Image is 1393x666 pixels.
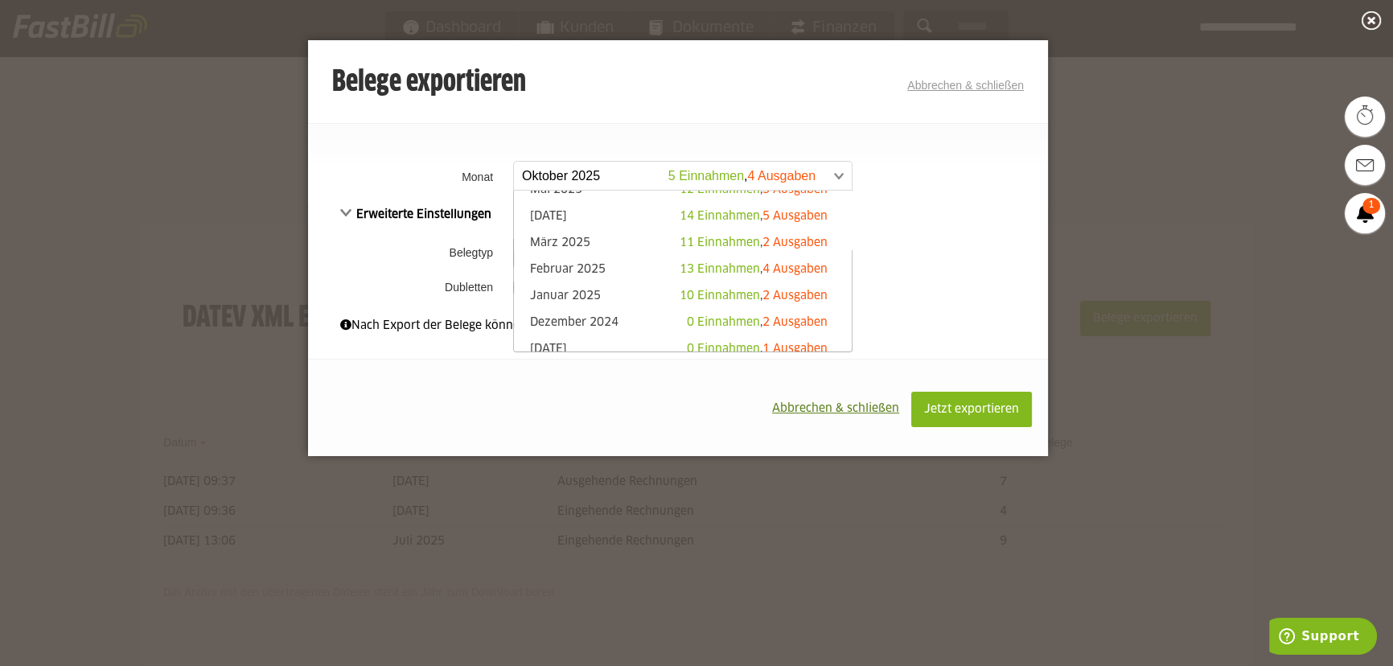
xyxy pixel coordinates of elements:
div: , [680,208,828,224]
div: , [680,261,828,277]
span: 4 Ausgaben [762,264,828,275]
th: Dubletten [308,273,509,301]
div: , [680,235,828,251]
span: 0 Einnahmen [687,343,760,355]
span: 2 Ausgaben [762,237,828,249]
a: Abbrechen & schließen [907,79,1024,92]
iframe: Öffnet ein Widget, in dem Sie weitere Informationen finden [1269,618,1377,658]
span: 2 Ausgaben [762,317,828,328]
span: 10 Einnahmen [680,290,760,302]
a: Februar 2025 [522,261,844,280]
div: , [680,288,828,304]
span: 1 [1362,198,1380,214]
span: 0 Einnahmen [687,317,760,328]
span: 14 Einnahmen [680,211,760,222]
div: , [687,314,828,331]
a: 1 [1345,193,1385,233]
span: Erweiterte Einstellungen [340,209,491,220]
span: 12 Einnahmen [680,184,760,195]
span: 11 Einnahmen [680,237,760,249]
a: März 2025 [522,235,844,253]
th: Monat [308,156,509,197]
div: Nach Export der Belege können diese nicht mehr bearbeitet werden. [340,317,1016,335]
span: 5 Ausgaben [762,211,828,222]
a: [DATE] [522,341,844,360]
span: 2 Ausgaben [762,290,828,302]
a: [DATE] [522,208,844,227]
div: , [687,341,828,357]
span: 13 Einnahmen [680,264,760,275]
a: Dezember 2024 [522,314,844,333]
button: Jetzt exportieren [911,392,1032,427]
span: 1 Ausgaben [762,343,828,355]
h3: Belege exportieren [332,67,526,99]
span: 3 Ausgaben [762,184,828,195]
a: Mai 2025 [522,182,844,200]
span: Abbrechen & schließen [772,403,899,414]
th: Belegtyp [308,232,509,273]
span: Jetzt exportieren [924,404,1019,415]
button: Abbrechen & schließen [760,392,911,425]
a: Januar 2025 [522,288,844,306]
